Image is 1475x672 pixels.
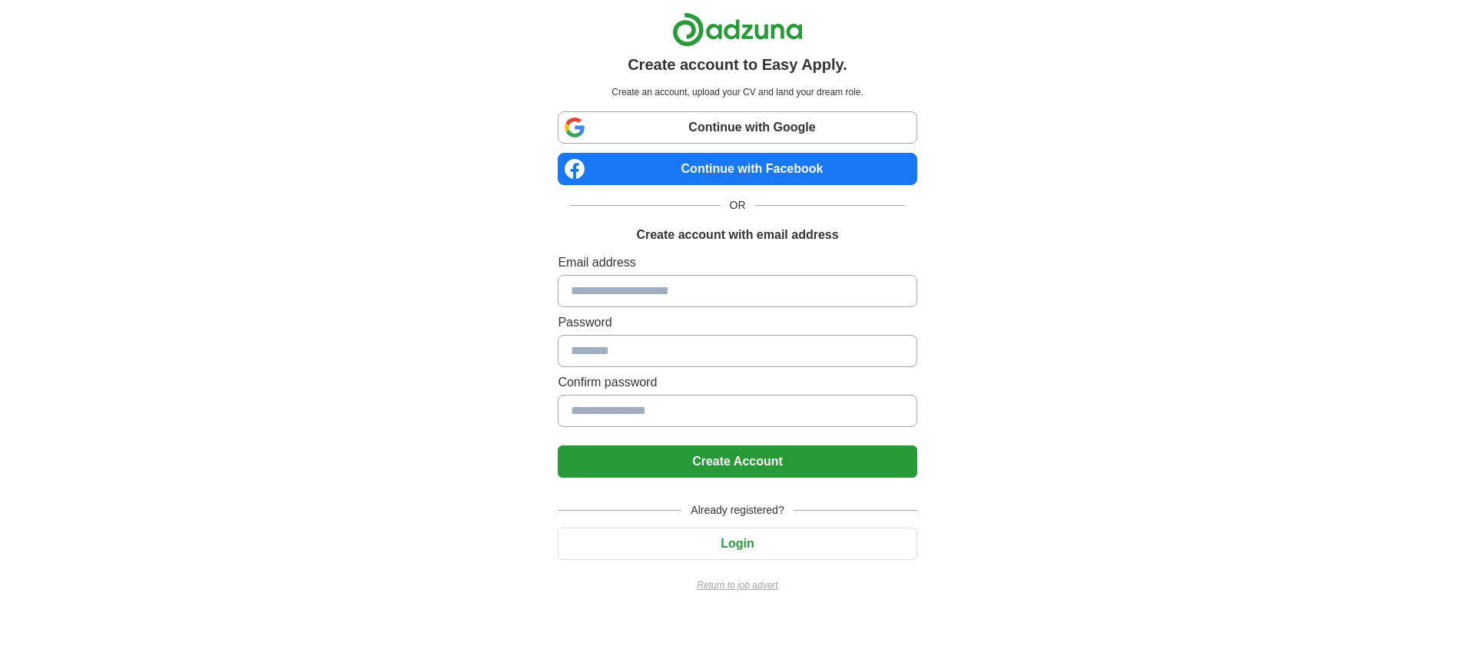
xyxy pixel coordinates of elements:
button: Login [558,528,916,560]
h1: Create account with email address [636,226,838,244]
h1: Create account to Easy Apply. [628,53,847,76]
span: Already registered? [681,502,793,518]
a: Continue with Facebook [558,153,916,185]
label: Password [558,313,916,332]
img: Adzuna logo [672,12,803,47]
p: Create an account, upload your CV and land your dream role. [561,85,913,99]
span: OR [721,197,755,214]
label: Email address [558,253,916,272]
a: Login [558,537,916,550]
button: Create Account [558,445,916,478]
a: Continue with Google [558,111,916,144]
a: Return to job advert [558,578,916,592]
label: Confirm password [558,373,916,392]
